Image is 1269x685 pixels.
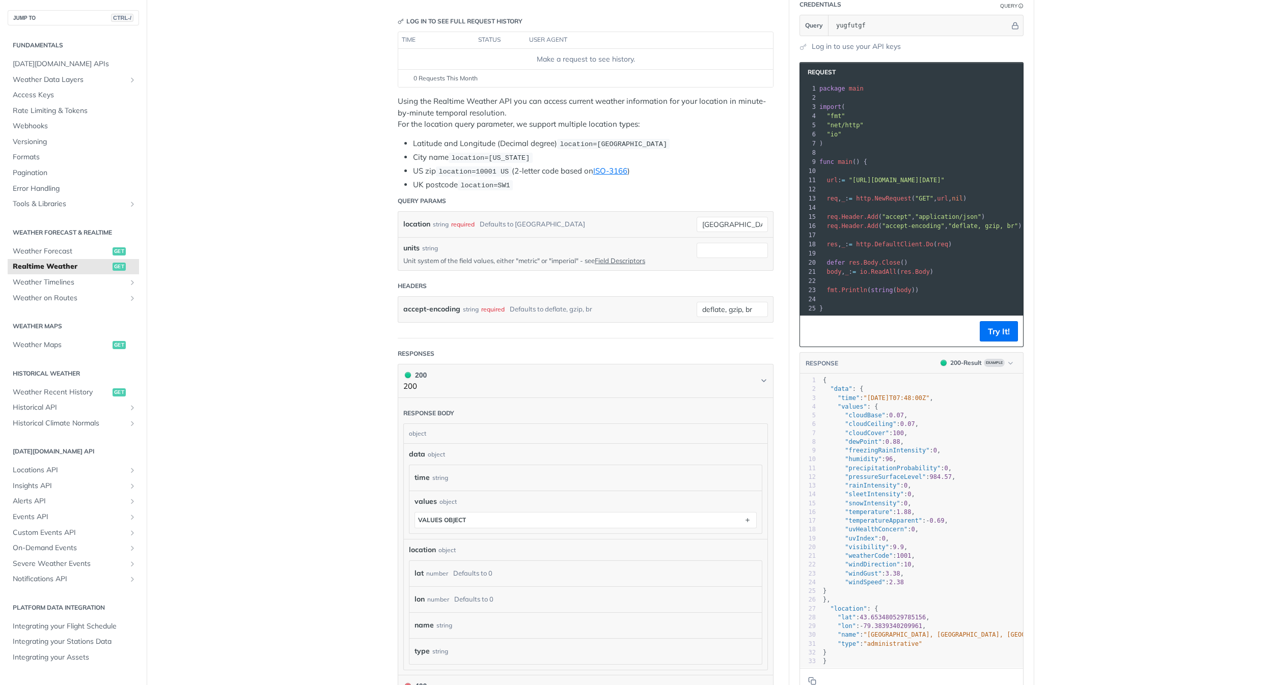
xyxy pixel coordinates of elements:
p: Unit system of the field values, either "metric" or "imperial" - see [403,256,681,265]
span: _ [841,241,845,248]
span: _ [841,195,845,202]
a: Alerts APIShow subpages for Alerts API [8,494,139,509]
span: NewRequest [874,195,911,202]
span: 96 [886,455,893,463]
span: DefaultClient [874,241,922,248]
div: 22 [800,276,817,286]
label: lon [415,592,425,607]
a: Formats [8,150,139,165]
a: Error Handling [8,181,139,196]
label: type [415,644,430,659]
span: main [838,158,852,165]
button: Show subpages for Severe Weather Events [128,560,136,568]
span: : , [823,465,952,472]
span: Historical API [13,403,126,413]
span: 0 [933,447,937,454]
span: : , [823,412,907,419]
span: ( , ) [819,222,1022,230]
button: RESPONSE [805,358,839,368]
label: accept-encoding [403,302,460,317]
a: [DATE][DOMAIN_NAME] APIs [8,56,139,72]
span: 0 [904,482,907,489]
span: Weather Recent History [13,387,110,397]
button: Show subpages for Weather on Routes [128,294,136,302]
p: 200 [403,381,427,392]
span: CTRL-/ [111,14,133,22]
span: , : ( ) [819,268,933,275]
a: Webhooks [8,119,139,134]
span: ( [819,103,845,110]
a: Access Keys [8,88,139,103]
span: url [826,177,838,184]
div: 7 [800,139,817,148]
span: "net/http" [826,122,863,129]
a: Weather TimelinesShow subpages for Weather Timelines [8,275,139,290]
div: 200 [403,369,427,381]
span: "accept-encoding" [882,222,945,230]
div: 14 [800,203,817,212]
span: Alerts API [13,496,126,506]
span: Error Handling [13,184,136,194]
span: Header [841,222,863,230]
a: Insights APIShow subpages for Insights API [8,478,139,494]
span: main [849,85,864,92]
span: = [849,195,852,202]
a: Weather Forecastget [8,244,139,259]
div: 1 [800,376,816,385]
span: . [838,222,841,230]
span: get [113,341,126,349]
div: 6 [800,130,817,139]
div: required [451,217,475,232]
span: = [849,241,852,248]
button: Show subpages for Historical Climate Normals [128,419,136,427]
div: 10 [800,166,817,176]
span: Weather Timelines [13,277,126,288]
a: Custom Events APIShow subpages for Custom Events API [8,525,139,540]
th: time [398,32,475,48]
span: Weather Forecast [13,246,110,256]
a: Integrating your Assets [8,650,139,665]
button: Show subpages for Events API [128,513,136,521]
div: 18 [800,240,817,249]
div: 25 [800,304,817,313]
a: Severe Weather EventsShow subpages for Severe Weather Events [8,556,139,572]
div: 8 [800,148,817,157]
span: req [826,195,838,202]
span: , : ( , , ) [819,195,967,202]
span: 0.07 [889,412,904,419]
span: , : ( ) [819,241,952,248]
span: get [113,263,126,271]
span: . [860,259,864,266]
div: 12 [800,185,817,194]
div: 11 [800,464,816,473]
span: "pressureSurfaceLevel" [845,473,926,480]
svg: Chevron [760,377,768,385]
span: Historical Climate Normals [13,418,126,429]
span: import [819,103,841,110]
span: : , [823,491,915,498]
span: . [878,259,882,266]
input: apikey [831,15,1010,36]
span: "[DATE]T07:48:00Z" [864,394,930,402]
div: Responses [398,349,434,358]
button: 200 200200 [403,369,768,392]
span: func [819,158,834,165]
span: ReadAll [871,268,897,275]
span: ) [819,140,823,147]
a: Events APIShow subpages for Events API [8,509,139,525]
div: string [463,302,479,317]
div: 3 [800,394,816,403]
span: body [897,287,912,294]
div: 23 [800,286,817,295]
span: req [826,222,838,230]
div: object [404,424,765,443]
div: 20 [800,258,817,267]
span: = [852,268,856,275]
p: Using the Realtime Weather API you can access current weather information for your location in mi... [398,96,774,130]
div: QueryInformation [1000,2,1024,10]
span: Access Keys [13,90,136,100]
div: Response body [403,409,454,418]
button: Show subpages for Insights API [128,482,136,490]
span: location=10001 US [438,168,509,176]
i: Information [1018,4,1024,9]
